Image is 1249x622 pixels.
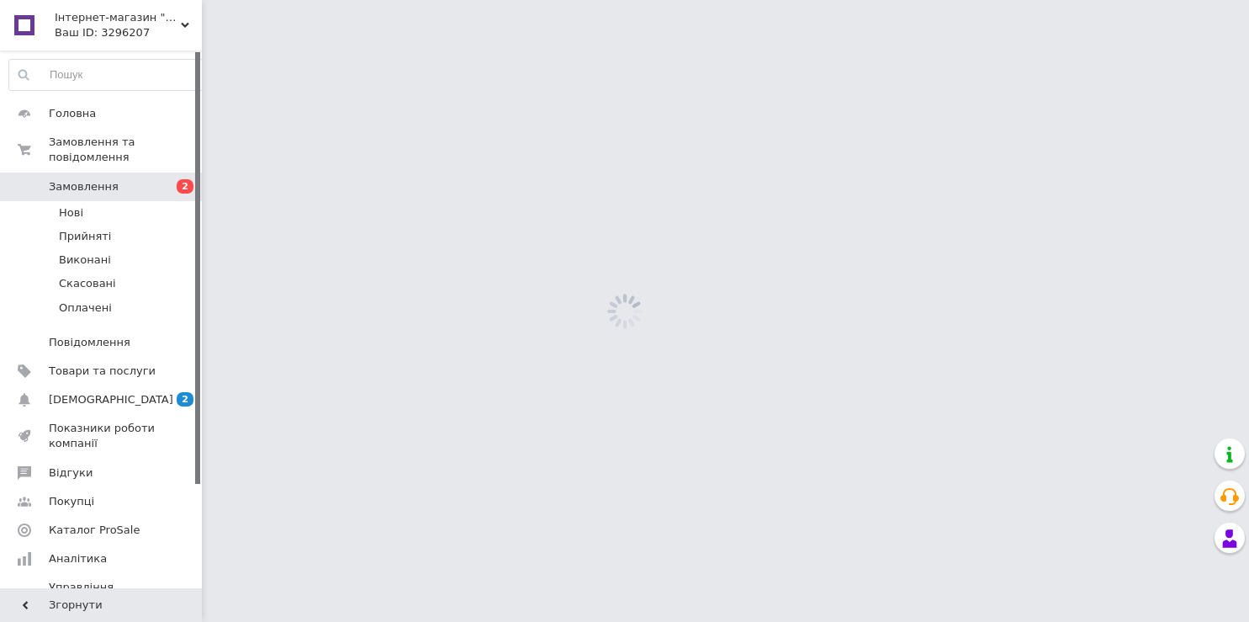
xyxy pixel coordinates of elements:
span: Покупці [49,494,94,509]
span: Аналітика [49,551,107,566]
span: Каталог ProSale [49,523,140,538]
span: Замовлення та повідомлення [49,135,202,165]
span: 2 [177,392,193,407]
input: Пошук [9,60,207,90]
span: Нові [59,205,83,221]
span: Управління сайтом [49,580,156,610]
span: [DEMOGRAPHIC_DATA] [49,392,173,407]
span: Оплачені [59,300,112,316]
span: Відгуки [49,465,93,481]
span: Головна [49,106,96,121]
div: Ваш ID: 3296207 [55,25,202,40]
span: Товари та послуги [49,364,156,379]
span: Виконані [59,253,111,268]
span: 2 [177,179,193,194]
span: Показники роботи компанії [49,421,156,451]
span: Прийняті [59,229,111,244]
span: Повідомлення [49,335,130,350]
span: Скасовані [59,276,116,291]
span: Інтернет-магазин "Gladyss" [55,10,181,25]
span: Замовлення [49,179,119,194]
